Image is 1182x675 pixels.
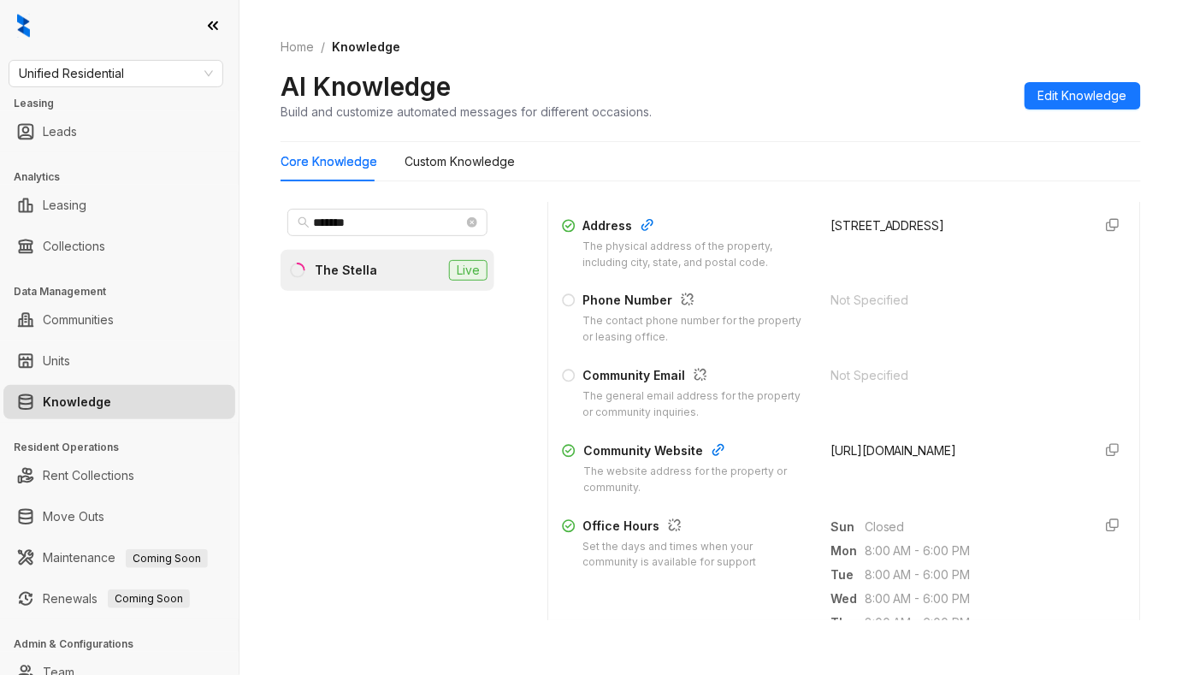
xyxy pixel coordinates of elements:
[830,443,957,458] span: [URL][DOMAIN_NAME]
[582,291,810,313] div: Phone Number
[43,344,70,378] a: Units
[830,216,1079,235] div: [STREET_ADDRESS]
[582,366,810,388] div: Community Email
[14,637,239,652] h3: Admin & Configurations
[449,260,488,281] span: Live
[3,541,235,575] li: Maintenance
[43,500,104,534] a: Move Outs
[582,539,810,571] div: Set the days and times when your community is available for support
[830,366,1079,385] div: Not Specified
[43,229,105,263] a: Collections
[17,14,30,38] img: logo
[126,549,208,568] span: Coming Soon
[277,38,317,56] a: Home
[582,216,810,239] div: Address
[582,517,810,539] div: Office Hours
[3,582,235,616] li: Renewals
[14,440,239,455] h3: Resident Operations
[830,542,865,560] span: Mon
[467,217,477,228] span: close-circle
[582,313,810,346] div: The contact phone number for the property or leasing office.
[43,303,114,337] a: Communities
[830,291,1079,310] div: Not Specified
[14,96,239,111] h3: Leasing
[3,115,235,149] li: Leads
[3,500,235,534] li: Move Outs
[14,169,239,185] h3: Analytics
[830,613,865,632] span: Thu
[865,518,1079,536] span: Closed
[43,582,190,616] a: RenewalsComing Soon
[43,459,134,493] a: Rent Collections
[3,188,235,222] li: Leasing
[583,464,810,496] div: The website address for the property or community.
[830,589,865,608] span: Wed
[583,441,810,464] div: Community Website
[3,385,235,419] li: Knowledge
[1025,82,1141,110] button: Edit Knowledge
[830,518,865,536] span: Sun
[321,38,325,56] li: /
[582,388,810,421] div: The general email address for the property or community inquiries.
[830,565,865,584] span: Tue
[108,589,190,608] span: Coming Soon
[3,459,235,493] li: Rent Collections
[14,284,239,299] h3: Data Management
[3,229,235,263] li: Collections
[281,103,652,121] div: Build and customize automated messages for different occasions.
[43,115,77,149] a: Leads
[3,344,235,378] li: Units
[865,542,1079,560] span: 8:00 AM - 6:00 PM
[582,239,810,271] div: The physical address of the property, including city, state, and postal code.
[43,188,86,222] a: Leasing
[865,613,1079,632] span: 8:00 AM - 6:00 PM
[405,152,515,171] div: Custom Knowledge
[865,565,1079,584] span: 8:00 AM - 6:00 PM
[332,39,400,54] span: Knowledge
[865,589,1079,608] span: 8:00 AM - 6:00 PM
[19,61,213,86] span: Unified Residential
[281,152,377,171] div: Core Knowledge
[281,70,451,103] h2: AI Knowledge
[1038,86,1127,105] span: Edit Knowledge
[43,385,111,419] a: Knowledge
[3,303,235,337] li: Communities
[298,216,310,228] span: search
[315,261,377,280] div: The Stella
